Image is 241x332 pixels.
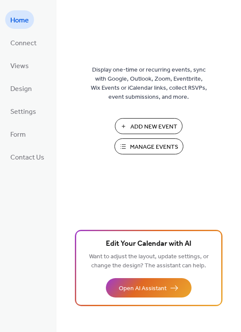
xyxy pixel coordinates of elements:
a: Contact Us [5,147,49,166]
a: Views [5,56,34,75]
span: Connect [10,37,37,50]
button: Add New Event [115,118,182,134]
button: Manage Events [114,138,183,154]
span: Settings [10,105,36,119]
a: Design [5,79,37,97]
span: Add New Event [130,122,177,132]
span: Edit Your Calendar with AI [106,238,192,250]
span: Design [10,82,32,96]
span: Open AI Assistant [119,284,167,293]
span: Manage Events [130,143,178,152]
span: Home [10,14,29,27]
span: Want to adjust the layout, update settings, or change the design? The assistant can help. [89,251,209,272]
a: Form [5,125,31,143]
span: Form [10,128,26,141]
a: Home [5,10,34,29]
span: Contact Us [10,151,44,164]
a: Settings [5,102,41,120]
a: Connect [5,33,42,52]
button: Open AI Assistant [106,278,192,298]
span: Views [10,60,29,73]
span: Display one-time or recurring events, sync with Google, Outlook, Zoom, Eventbrite, Wix Events or ... [91,66,207,102]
